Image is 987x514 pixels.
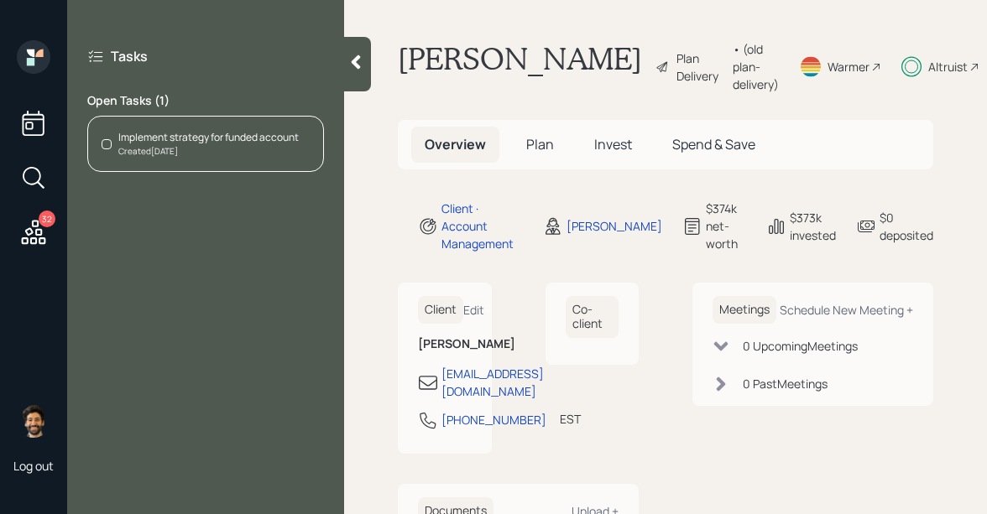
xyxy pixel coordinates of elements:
[17,404,50,438] img: eric-schwartz-headshot.png
[780,302,913,318] div: Schedule New Meeting +
[733,40,779,93] div: • (old plan-delivery)
[441,411,546,428] div: [PHONE_NUMBER]
[118,145,299,158] div: Created [DATE]
[828,58,869,75] div: Warmer
[398,40,642,93] h1: [PERSON_NAME]
[594,135,632,153] span: Invest
[425,135,486,153] span: Overview
[418,337,472,351] h6: [PERSON_NAME]
[111,47,148,65] label: Tasks
[118,130,299,145] div: Implement strategy for funded account
[713,296,776,324] h6: Meetings
[743,337,858,355] div: 0 Upcoming Meeting s
[706,200,746,252] div: $374k net-worth
[566,296,619,338] h6: Co-client
[928,58,968,75] div: Altruist
[880,209,933,244] div: $0 deposited
[743,375,828,392] div: 0 Past Meeting s
[39,210,55,227] div: 32
[567,217,662,235] div: [PERSON_NAME]
[441,365,544,400] div: [EMAIL_ADDRESS][DOMAIN_NAME]
[13,458,54,474] div: Log out
[87,92,324,109] label: Open Tasks ( 1 )
[418,296,463,324] h6: Client
[676,49,724,85] div: Plan Delivery
[463,302,484,318] div: Edit
[526,135,554,153] span: Plan
[672,135,755,153] span: Spend & Save
[790,209,836,244] div: $373k invested
[441,200,523,252] div: Client · Account Management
